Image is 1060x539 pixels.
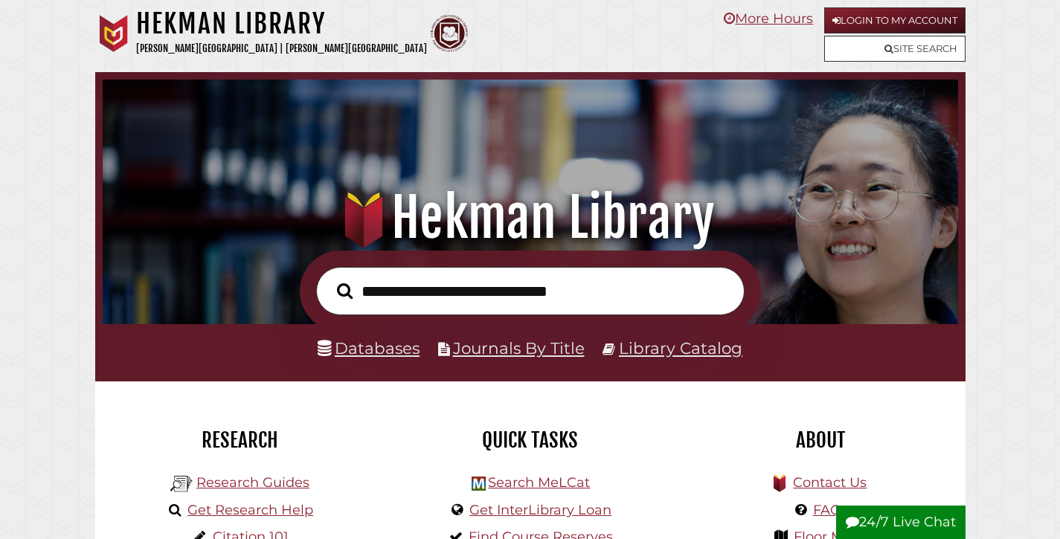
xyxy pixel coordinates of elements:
[136,40,427,57] p: [PERSON_NAME][GEOGRAPHIC_DATA] | [PERSON_NAME][GEOGRAPHIC_DATA]
[472,477,486,491] img: Hekman Library Logo
[136,7,427,40] h1: Hekman Library
[95,15,132,52] img: Calvin University
[431,15,468,52] img: Calvin Theological Seminary
[824,7,966,33] a: Login to My Account
[396,427,664,453] h2: Quick Tasks
[187,502,313,518] a: Get Research Help
[330,279,360,303] button: Search
[813,502,848,518] a: FAQs
[318,338,420,358] a: Databases
[196,474,309,491] a: Research Guides
[453,338,585,358] a: Journals By Title
[724,10,813,27] a: More Hours
[687,427,954,453] h2: About
[619,338,742,358] a: Library Catalog
[106,427,374,453] h2: Research
[170,473,193,495] img: Hekman Library Logo
[469,502,611,518] a: Get InterLibrary Loan
[118,185,942,251] h1: Hekman Library
[488,474,590,491] a: Search MeLCat
[337,283,353,300] i: Search
[824,36,966,62] a: Site Search
[793,474,867,491] a: Contact Us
